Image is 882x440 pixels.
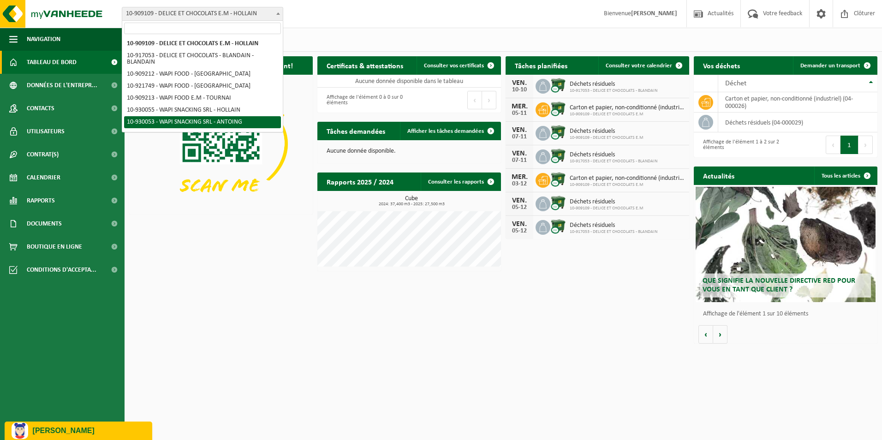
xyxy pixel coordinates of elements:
button: Next [482,91,496,109]
p: Affichage de l'élément 1 sur 10 éléments [703,311,873,317]
span: Tableau de bord [27,51,77,74]
span: Déchets résiduels [570,81,657,88]
div: 10-10 [510,87,529,93]
li: 10-930055 - WAPI SNACKING SRL - HOLLAIN [124,128,281,140]
h2: Tâches demandées [317,122,394,140]
img: WB-1100-CU [550,125,566,140]
img: WB-1100-CU [550,219,566,234]
div: 03-12 [510,181,529,187]
iframe: chat widget [5,420,154,440]
span: 10-909109 - DELICE ET CHOCOLATS E.M [570,112,685,117]
a: Consulter les rapports [421,172,500,191]
h2: Certificats & attestations [317,56,412,74]
span: 10-909109 - DELICE ET CHOCOLATS E.M - HOLLAIN [122,7,283,20]
td: carton et papier, non-conditionné (industriel) (04-000026) [718,92,877,113]
span: 2024: 37,400 m3 - 2025: 27,500 m3 [322,202,501,207]
div: VEN. [510,126,529,134]
span: 10-909109 - DELICE ET CHOCOLATS E.M [570,182,685,188]
span: Demander un transport [800,63,860,69]
span: 10-917053 - DELICE ET CHOCOLATS - BLANDAIN [570,229,657,235]
div: MER. [510,103,529,110]
button: Volgende [713,325,727,344]
div: VEN. [510,79,529,87]
button: Next [858,136,873,154]
span: 10-917053 - DELICE ET CHOCOLATS - BLANDAIN [570,159,657,164]
a: Que signifie la nouvelle directive RED pour vous en tant que client ? [696,187,876,302]
p: Aucune donnée disponible. [327,148,492,155]
li: 10-930053 - WAPI SNACKING SRL - ANTOING [124,116,281,128]
h2: Vos déchets [694,56,749,74]
div: VEN. [510,220,529,228]
div: VEN. [510,197,529,204]
img: WB-1100-CU [550,77,566,93]
button: 1 [840,136,858,154]
div: 05-12 [510,228,529,234]
h2: Rapports 2025 / 2024 [317,172,403,190]
div: 07-11 [510,134,529,140]
span: Contacts [27,97,54,120]
button: Previous [467,91,482,109]
span: Consulter vos certificats [424,63,484,69]
a: Consulter votre calendrier [598,56,688,75]
h2: Tâches planifiées [506,56,577,74]
li: 10-921749 - WAPI FOOD - [GEOGRAPHIC_DATA] [124,80,281,92]
div: Affichage de l'élément 0 à 0 sur 0 éléments [322,90,405,110]
span: Que signifie la nouvelle directive RED pour vous en tant que client ? [703,277,855,293]
span: 10-917053 - DELICE ET CHOCOLATS - BLANDAIN [570,88,657,94]
span: Utilisateurs [27,120,65,143]
button: Vorige [698,325,713,344]
div: 07-11 [510,157,529,164]
span: Documents [27,212,62,235]
span: 10-909109 - DELICE ET CHOCOLATS E.M [570,135,644,141]
div: 05-11 [510,110,529,117]
div: VEN. [510,150,529,157]
a: Tous les articles [814,166,876,185]
span: Conditions d'accepta... [27,258,96,281]
a: Demander un transport [793,56,876,75]
img: WB-1100-CU [550,148,566,164]
span: 10-909109 - DELICE ET CHOCOLATS E.M - HOLLAIN [122,7,283,21]
div: Affichage de l'élément 1 à 2 sur 2 éléments [698,135,781,155]
div: MER. [510,173,529,181]
h3: Cube [322,196,501,207]
button: Previous [826,136,840,154]
span: Consulter votre calendrier [606,63,672,69]
span: Déchet [725,80,746,87]
li: 10-917053 - DELICE ET CHOCOLATS - BLANDAIN - BLANDAIN [124,50,281,68]
td: déchets résiduels (04-000029) [718,113,877,132]
span: Déchets résiduels [570,222,657,229]
li: 10-930055 - WAPI SNACKING SRL - HOLLAIN [124,104,281,116]
span: Calendrier [27,166,60,189]
span: Carton et papier, non-conditionné (industriel) [570,104,685,112]
img: WB-1100-CU [550,101,566,117]
td: Aucune donnée disponible dans le tableau [317,75,501,88]
span: Navigation [27,28,60,51]
a: Afficher les tâches demandées [400,122,500,140]
div: 05-12 [510,204,529,211]
li: 10-909109 - DELICE ET CHOCOLATS E.M - HOLLAIN [124,38,281,50]
span: Contrat(s) [27,143,59,166]
span: Déchets résiduels [570,128,644,135]
strong: [PERSON_NAME] [631,10,677,17]
span: Déchets résiduels [570,198,644,206]
span: 10-909109 - DELICE ET CHOCOLATS E.M [570,206,644,211]
span: Carton et papier, non-conditionné (industriel) [570,175,685,182]
span: Afficher les tâches demandées [407,128,484,134]
span: Données de l'entrepr... [27,74,97,97]
li: 10-909213 - WAPI FOOD E.M - TOURNAI [124,92,281,104]
img: WB-1100-CU [550,195,566,211]
img: Download de VHEPlus App [129,75,313,213]
h2: Actualités [694,166,744,184]
img: WB-1100-CU [550,172,566,187]
span: Déchets résiduels [570,151,657,159]
a: Consulter vos certificats [417,56,500,75]
span: Rapports [27,189,55,212]
li: 10-909212 - WAPI FOOD - [GEOGRAPHIC_DATA] [124,68,281,80]
span: Boutique en ligne [27,235,82,258]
